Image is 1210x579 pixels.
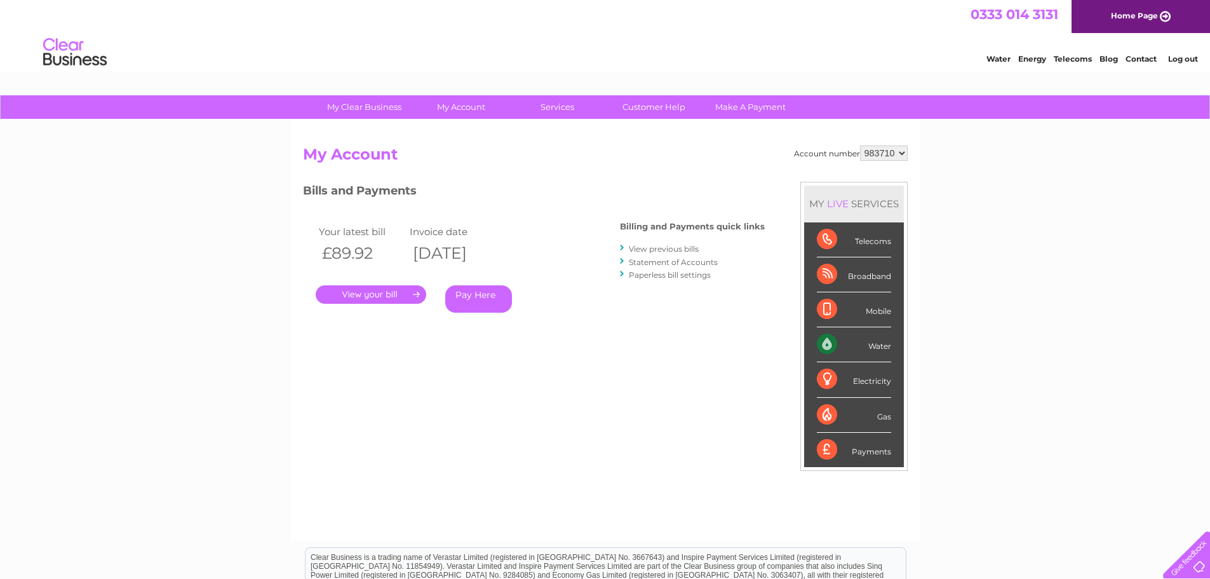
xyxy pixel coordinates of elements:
[620,222,765,231] h4: Billing and Payments quick links
[817,222,891,257] div: Telecoms
[1054,54,1092,64] a: Telecoms
[407,240,498,266] th: [DATE]
[824,198,851,210] div: LIVE
[445,285,512,313] a: Pay Here
[817,292,891,327] div: Mobile
[817,362,891,397] div: Electricity
[43,33,107,72] img: logo.png
[817,398,891,433] div: Gas
[602,95,706,119] a: Customer Help
[306,7,906,62] div: Clear Business is a trading name of Verastar Limited (registered in [GEOGRAPHIC_DATA] No. 3667643...
[629,244,699,254] a: View previous bills
[408,95,513,119] a: My Account
[986,54,1011,64] a: Water
[316,240,407,266] th: £89.92
[407,223,498,240] td: Invoice date
[1168,54,1198,64] a: Log out
[971,6,1058,22] a: 0333 014 3131
[804,186,904,222] div: MY SERVICES
[817,433,891,467] div: Payments
[817,257,891,292] div: Broadband
[303,182,765,204] h3: Bills and Payments
[505,95,610,119] a: Services
[629,257,718,267] a: Statement of Accounts
[1126,54,1157,64] a: Contact
[629,270,711,280] a: Paperless bill settings
[1099,54,1118,64] a: Blog
[698,95,803,119] a: Make A Payment
[303,146,908,170] h2: My Account
[316,285,426,304] a: .
[794,146,908,161] div: Account number
[817,327,891,362] div: Water
[316,223,407,240] td: Your latest bill
[1018,54,1046,64] a: Energy
[312,95,417,119] a: My Clear Business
